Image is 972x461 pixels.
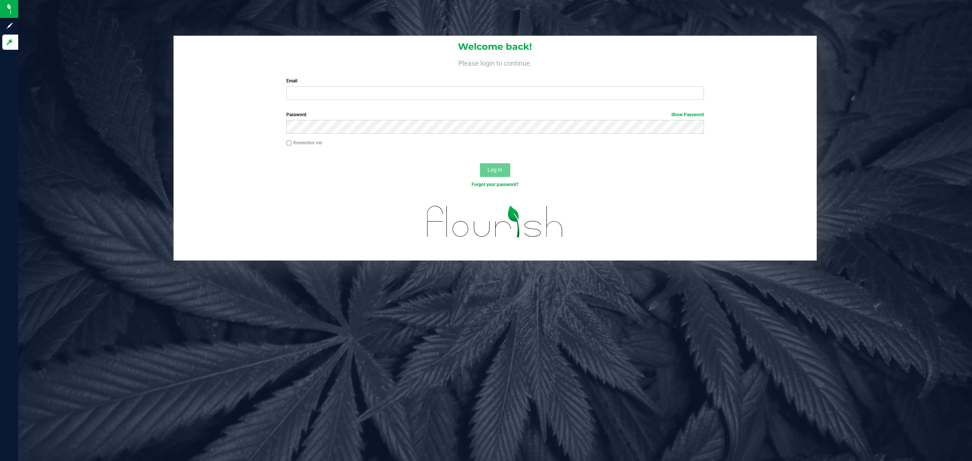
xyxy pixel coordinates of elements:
inline-svg: Sign up [6,22,13,30]
h1: Welcome back! [174,42,817,52]
label: Remember me [286,139,322,146]
span: Password [286,112,306,117]
h4: Please login to continue. [174,58,817,67]
a: Show Password [671,112,704,117]
input: Remember me [286,141,292,146]
img: flourish_logo.svg [415,196,576,248]
inline-svg: Log in [6,38,13,46]
button: Log In [480,163,510,177]
label: Email [286,77,704,84]
span: Log In [488,167,502,173]
a: Forgot your password? [472,182,519,187]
